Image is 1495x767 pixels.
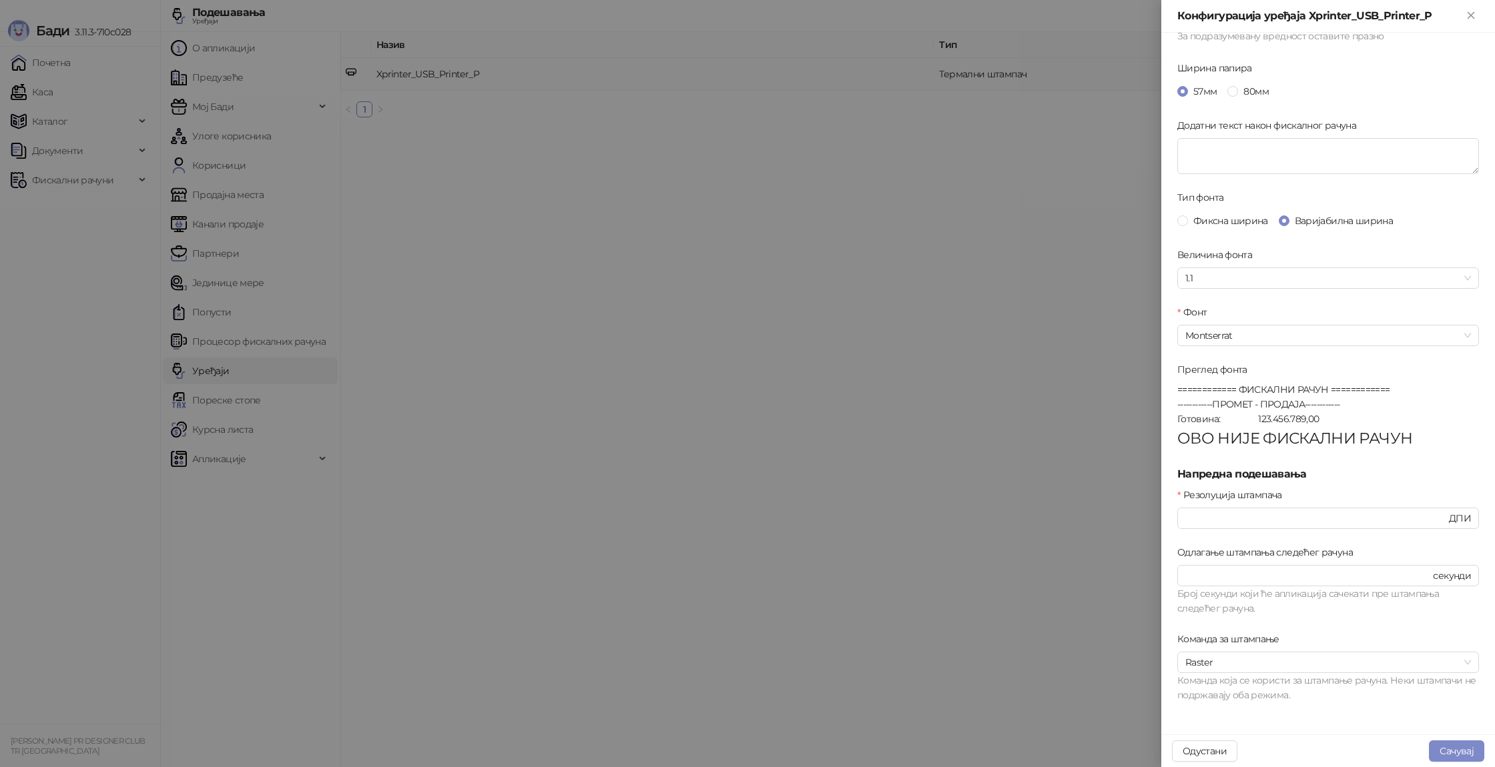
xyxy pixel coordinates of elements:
div: Команда која се користи за штампање рачуна. Неки штампачи не подржавају оба режима. [1177,673,1479,702]
label: Тип фонта [1177,190,1232,205]
button: Сачувај [1429,740,1484,762]
label: Преглед фонта [1177,362,1255,377]
input: Резолуција штампача [1185,511,1446,526]
span: секунди [1433,568,1471,583]
span: 80мм [1238,84,1273,99]
div: Конфигурација уређаја Xprinter_USB_Printer_P [1177,8,1463,24]
label: Величина фонта [1177,247,1260,262]
h5: Напредна подешавања [1177,466,1479,482]
span: ДПИ [1449,511,1471,526]
span: Фиксна ширина [1188,213,1273,228]
label: Додатни текст након фискалног рачуна [1177,118,1364,133]
div: За подразумевану вредност оставите празно [1177,29,1479,45]
input: Одлагање штампања следећег рачуна [1185,568,1430,583]
label: Команда за штампање [1177,632,1287,646]
span: Варијабилна ширина [1289,213,1398,228]
button: Close [1463,8,1479,24]
span: ОВО НИЈЕ ФИСКАЛНИ РАЧУН [1177,429,1412,448]
label: Ширина папира [1177,61,1260,75]
label: Одлагање штампања следећег рачуна [1177,545,1361,560]
span: ============ ФИСКАЛНИ РАЧУН ============ ------------ПРОМЕТ - ПРОДАЈА------------ Готовина: 123.4... [1177,383,1412,446]
span: 57мм [1188,84,1222,99]
span: Montserrat [1185,325,1471,345]
span: Raster [1185,652,1471,672]
label: Резолуција штампача [1177,488,1290,502]
div: Број секунди који ће апликација сачекати пре штампања следећег рачуна. [1177,586,1479,616]
textarea: Додатни текст након фискалног рачуна [1177,138,1479,174]
span: 1.1 [1185,268,1471,288]
button: Одустани [1172,740,1237,762]
label: Фонт [1177,305,1215,319]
